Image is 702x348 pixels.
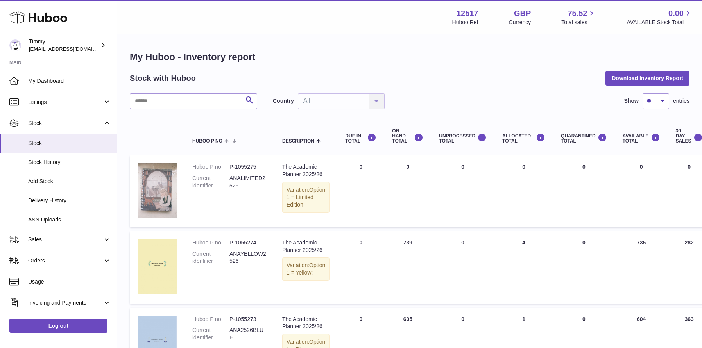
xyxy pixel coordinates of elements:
[623,133,660,144] div: AVAILABLE Total
[229,327,267,341] dd: ANA2526BLUE
[192,250,229,265] dt: Current identifier
[287,187,325,208] span: Option 1 = Limited Edition;
[561,133,607,144] div: QUARANTINED Total
[192,139,222,144] span: Huboo P no
[28,257,103,264] span: Orders
[494,231,553,304] td: 4
[627,8,693,26] a: 0.00 AVAILABLE Stock Total
[627,19,693,26] span: AVAILABLE Stock Total
[384,155,431,227] td: 0
[431,155,494,227] td: 0
[494,155,553,227] td: 0
[28,98,103,106] span: Listings
[582,316,586,322] span: 0
[673,97,689,105] span: entries
[561,19,596,26] span: Total sales
[130,51,689,63] h1: My Huboo - Inventory report
[337,155,384,227] td: 0
[130,73,196,84] h2: Stock with Huboo
[282,239,330,254] div: The Academic Planner 2025/26
[229,175,267,189] dd: ANALIMITED2526
[28,178,111,185] span: Add Stock
[624,97,639,105] label: Show
[229,316,267,323] dd: P-1055273
[138,239,177,294] img: product image
[384,231,431,304] td: 739
[582,239,586,246] span: 0
[668,8,684,19] span: 0.00
[282,139,314,144] span: Description
[9,319,107,333] a: Log out
[192,239,229,246] dt: Huboo P no
[337,231,384,304] td: 0
[514,8,531,19] strong: GBP
[439,133,487,144] div: UNPROCESSED Total
[561,8,596,26] a: 75.52 Total sales
[282,182,330,213] div: Variation:
[28,139,111,147] span: Stock
[28,120,103,127] span: Stock
[282,163,330,178] div: The Academic Planner 2025/26
[9,39,21,51] img: support@pumpkinproductivity.org
[615,155,668,227] td: 0
[29,38,99,53] div: Timmy
[28,197,111,204] span: Delivery History
[509,19,531,26] div: Currency
[192,163,229,171] dt: Huboo P no
[457,8,478,19] strong: 12517
[345,133,376,144] div: DUE IN TOTAL
[229,163,267,171] dd: P-1055275
[29,46,115,52] span: [EMAIL_ADDRESS][DOMAIN_NAME]
[273,97,294,105] label: Country
[28,299,103,307] span: Invoicing and Payments
[28,216,111,223] span: ASN Uploads
[282,257,330,281] div: Variation:
[229,239,267,246] dd: P-1055274
[28,278,111,286] span: Usage
[138,163,177,218] img: product image
[282,316,330,330] div: The Academic Planner 2025/26
[502,133,545,144] div: ALLOCATED Total
[615,231,668,304] td: 735
[229,250,267,265] dd: ANAYELLOW2526
[582,164,586,170] span: 0
[28,77,111,85] span: My Dashboard
[192,327,229,341] dt: Current identifier
[605,71,689,85] button: Download Inventory Report
[392,128,423,144] div: ON HAND Total
[452,19,478,26] div: Huboo Ref
[28,236,103,243] span: Sales
[192,316,229,323] dt: Huboo P no
[28,159,111,166] span: Stock History
[568,8,587,19] span: 75.52
[431,231,494,304] td: 0
[192,175,229,189] dt: Current identifier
